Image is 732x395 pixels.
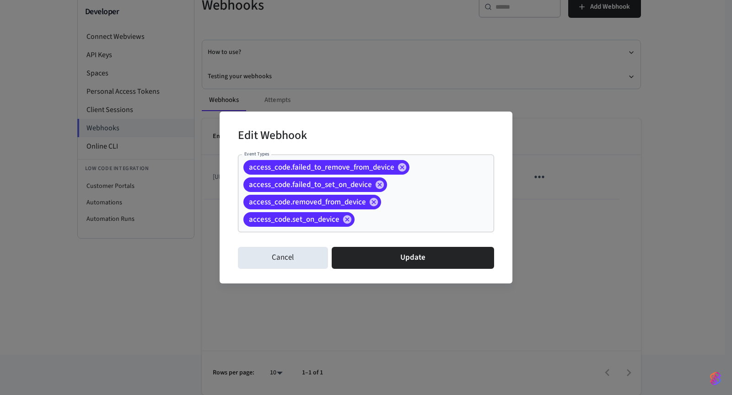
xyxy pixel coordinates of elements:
span: access_code.removed_from_device [243,197,371,207]
span: access_code.failed_to_remove_from_device [243,163,400,172]
div: access_code.removed_from_device [243,195,381,209]
div: access_code.set_on_device [243,212,355,227]
label: Event Types [244,150,269,157]
span: access_code.failed_to_set_on_device [243,180,377,189]
h2: Edit Webhook [238,123,307,150]
span: access_code.set_on_device [243,215,345,224]
img: SeamLogoGradient.69752ec5.svg [710,371,721,386]
button: Cancel [238,247,328,269]
button: Update [332,247,494,269]
div: access_code.failed_to_set_on_device [243,177,387,192]
div: access_code.failed_to_remove_from_device [243,160,409,175]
